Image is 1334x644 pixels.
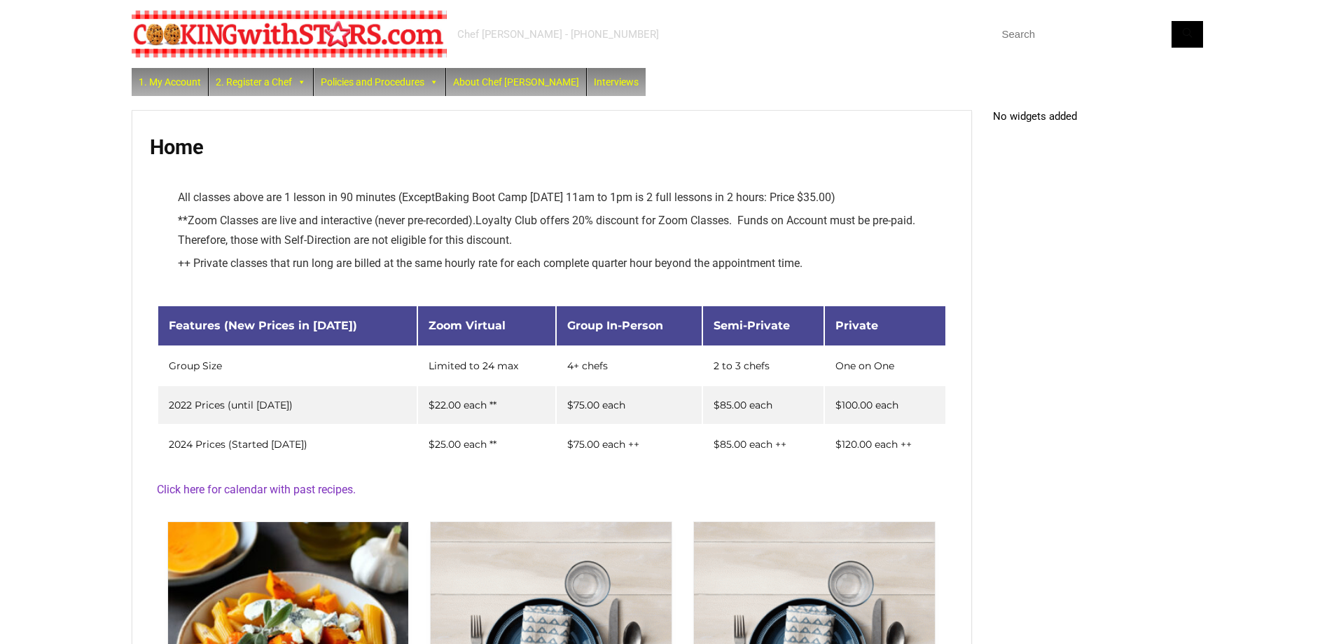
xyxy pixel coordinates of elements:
[157,483,356,496] a: Click here for calendar with past recipes.
[429,361,544,371] div: Limited to 24 max
[714,361,813,371] div: 2 to 3 chefs
[178,188,947,207] li: All classes above are 1 lesson in 90 minutes (Except
[457,27,659,41] div: Chef [PERSON_NAME] - [PHONE_NUMBER]
[714,439,813,449] div: $85.00 each ++
[132,68,208,96] a: 1. My Account
[132,11,447,57] img: Chef Paula's Cooking With Stars
[835,361,935,371] div: One on One
[835,319,878,332] span: Private
[446,68,586,96] a: About Chef [PERSON_NAME]
[587,68,646,96] a: Interviews
[714,319,790,332] span: Semi-Private
[835,400,935,410] div: $100.00 each
[835,439,935,449] div: $120.00 each ++
[178,254,947,273] li: ++ Private classes that run long are billed at the same hourly rate for each complete quarter hou...
[429,439,544,449] div: $25.00 each **
[567,361,691,371] div: 4+ chefs
[714,400,813,410] div: $85.00 each
[567,439,691,449] div: $75.00 each ++
[993,110,1203,123] p: No widgets added
[435,191,835,204] span: Baking Boot Camp [DATE] 11am to 1pm is 2 full lessons in 2 hours: Price $35.00)
[209,68,313,96] a: 2. Register a Chef
[178,211,947,250] li: ** Loyalty Club offers 20% discount for Zoom Classes. Funds on Account must be pre-paid. Therefor...
[169,361,407,371] div: Group Size
[188,214,475,227] span: Zoom Classes are live and interactive (never pre-recorded).
[169,400,407,410] div: 2022 Prices (until [DATE])
[567,400,691,410] div: $75.00 each
[567,319,663,332] span: Group In-Person
[429,400,544,410] div: $22.00 each **
[150,135,954,159] h1: Home
[314,68,445,96] a: Policies and Procedures
[169,439,407,449] div: 2024 Prices (Started [DATE])
[993,21,1203,48] input: Search
[429,319,506,332] span: Zoom Virtual
[169,319,357,332] span: Features (New Prices in [DATE])
[1172,21,1203,48] button: Search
